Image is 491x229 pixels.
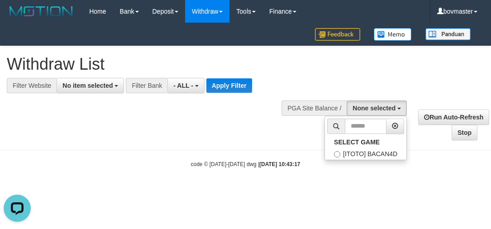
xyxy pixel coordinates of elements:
[126,78,167,93] div: Filter Bank
[173,82,193,89] span: - ALL -
[353,105,396,112] span: None selected
[7,55,318,73] h1: Withdraw List
[62,82,113,89] span: No item selected
[259,161,300,167] strong: [DATE] 10:43:17
[167,78,204,93] button: - ALL -
[325,148,406,160] label: [ITOTO] BACAN4D
[315,28,360,41] img: Feedback.jpg
[191,161,300,167] small: code © [DATE]-[DATE] dwg |
[347,100,407,116] button: None selected
[425,28,471,40] img: panduan.png
[374,28,412,41] img: Button%20Memo.svg
[418,110,489,125] a: Run Auto-Refresh
[281,100,347,116] div: PGA Site Balance /
[325,136,406,148] a: SELECT GAME
[206,78,252,93] button: Apply Filter
[4,4,31,31] button: Open LiveChat chat widget
[7,78,57,93] div: Filter Website
[334,138,380,146] b: SELECT GAME
[452,125,477,140] a: Stop
[57,78,124,93] button: No item selected
[7,5,76,18] img: MOTION_logo.png
[334,151,340,157] input: [ITOTO] BACAN4D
